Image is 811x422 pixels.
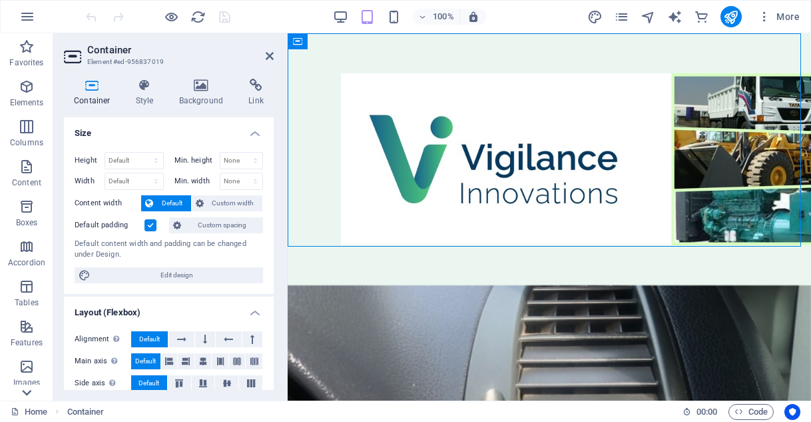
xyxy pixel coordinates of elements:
[67,404,105,420] nav: breadcrumb
[10,97,44,108] p: Elements
[667,9,682,25] i: AI Writer
[682,404,718,420] h6: Session time
[75,353,131,369] label: Main axis
[190,9,206,25] button: reload
[64,117,274,141] h4: Size
[784,404,800,420] button: Usercentrics
[614,9,629,25] i: Pages (Ctrl+Alt+S)
[728,404,774,420] button: Code
[587,9,603,25] i: Design (Ctrl+Alt+Y)
[614,9,630,25] button: pages
[9,57,43,68] p: Favorites
[87,44,274,56] h2: Container
[694,9,710,25] button: commerce
[752,6,805,27] button: More
[174,177,220,185] label: Min. width
[190,9,206,25] i: Reload page
[169,79,239,107] h4: Background
[13,377,41,388] p: Images
[433,9,454,25] h6: 100%
[8,257,45,268] p: Accordion
[75,239,263,261] div: Default content width and padding can be changed under Design.
[75,157,105,164] label: Height
[587,9,603,25] button: design
[87,56,247,68] h3: Element #ed-956837019
[131,353,160,369] button: Default
[734,404,768,420] span: Code
[64,297,274,321] h4: Layout (Flexbox)
[126,79,169,107] h4: Style
[169,217,263,233] button: Custom spacing
[75,267,263,283] button: Edit design
[238,79,274,107] h4: Link
[157,195,187,211] span: Default
[75,177,105,185] label: Width
[11,404,47,420] a: Click to cancel selection. Double-click to open Pages
[706,407,708,417] span: :
[95,267,259,283] span: Edit design
[694,9,709,25] i: Commerce
[641,9,656,25] i: Navigator
[75,331,131,347] label: Alignment
[67,404,105,420] span: Click to select. Double-click to edit
[758,10,800,23] span: More
[131,375,167,391] button: Default
[138,375,159,391] span: Default
[723,9,738,25] i: Publish
[75,375,131,391] label: Side axis
[10,137,43,148] p: Columns
[141,195,191,211] button: Default
[135,353,156,369] span: Default
[12,177,41,188] p: Content
[64,79,126,107] h4: Container
[192,195,263,211] button: Custom width
[174,157,220,164] label: Min. height
[208,195,259,211] span: Custom width
[641,9,657,25] button: navigator
[467,11,479,23] i: On resize automatically adjust zoom level to fit chosen device.
[11,337,43,348] p: Features
[667,9,683,25] button: text_generator
[16,217,38,228] p: Boxes
[413,9,460,25] button: 100%
[75,195,141,211] label: Content width
[15,297,39,308] p: Tables
[696,404,717,420] span: 00 00
[139,331,160,347] span: Default
[163,9,179,25] button: Click here to leave preview mode and continue editing
[131,331,168,347] button: Default
[720,6,742,27] button: publish
[75,217,144,233] label: Default padding
[185,217,259,233] span: Custom spacing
